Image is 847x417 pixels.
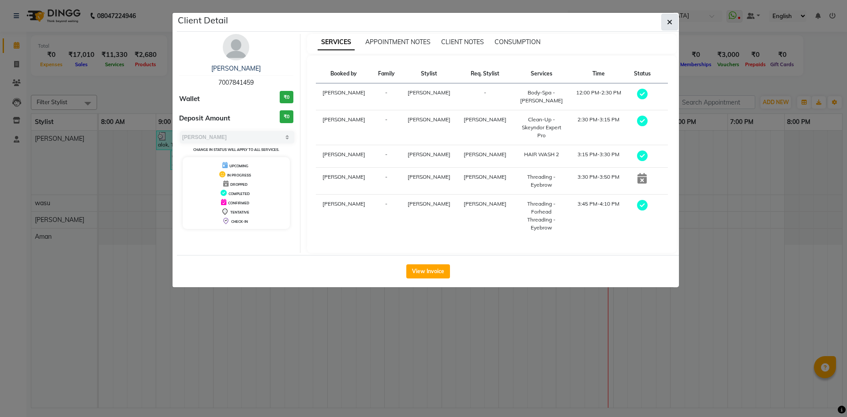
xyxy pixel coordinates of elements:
[316,64,372,83] th: Booked by
[519,89,564,105] div: Body-Spa - [PERSON_NAME]
[408,151,450,158] span: [PERSON_NAME]
[316,83,372,110] td: [PERSON_NAME]
[519,216,564,232] div: Threading - Eyebrow
[464,173,506,180] span: [PERSON_NAME]
[569,64,628,83] th: Time
[569,195,628,237] td: 3:45 PM-4:10 PM
[316,145,372,168] td: [PERSON_NAME]
[519,116,564,139] div: Clean-Up - Skeyndor Expert Pro
[229,192,250,196] span: COMPLETED
[280,110,293,123] h3: ₹0
[628,64,656,83] th: Status
[372,145,401,168] td: -
[401,64,457,83] th: Stylist
[372,110,401,145] td: -
[408,200,450,207] span: [PERSON_NAME]
[230,210,249,214] span: TENTATIVE
[569,168,628,195] td: 3:30 PM-3:50 PM
[408,89,450,96] span: [PERSON_NAME]
[179,94,200,104] span: Wallet
[227,173,251,177] span: IN PROGRESS
[316,195,372,237] td: [PERSON_NAME]
[372,195,401,237] td: -
[229,164,248,168] span: UPCOMING
[223,34,249,60] img: avatar
[372,83,401,110] td: -
[464,116,506,123] span: [PERSON_NAME]
[316,168,372,195] td: [PERSON_NAME]
[408,116,450,123] span: [PERSON_NAME]
[519,150,564,158] div: HAIR WASH 2
[316,110,372,145] td: [PERSON_NAME]
[569,110,628,145] td: 2:30 PM-3:15 PM
[218,79,254,86] span: 7007841459
[464,151,506,158] span: [PERSON_NAME]
[318,34,355,50] span: SERVICES
[519,173,564,189] div: Threading - Eyebrow
[178,14,228,27] h5: Client Detail
[519,200,564,216] div: Threading - Forhead
[569,83,628,110] td: 12:00 PM-2:30 PM
[408,173,450,180] span: [PERSON_NAME]
[441,38,484,46] span: CLIENT NOTES
[365,38,431,46] span: APPOINTMENT NOTES
[231,219,248,224] span: CHECK-IN
[280,91,293,104] h3: ₹0
[457,83,513,110] td: -
[495,38,540,46] span: CONSUMPTION
[193,147,279,152] small: Change in status will apply to all services.
[372,64,401,83] th: Family
[406,264,450,278] button: View Invoice
[457,64,513,83] th: Req. Stylist
[228,201,249,205] span: CONFIRMED
[513,64,570,83] th: Services
[569,145,628,168] td: 3:15 PM-3:30 PM
[179,113,230,124] span: Deposit Amount
[211,64,261,72] a: [PERSON_NAME]
[230,182,247,187] span: DROPPED
[464,200,506,207] span: [PERSON_NAME]
[372,168,401,195] td: -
